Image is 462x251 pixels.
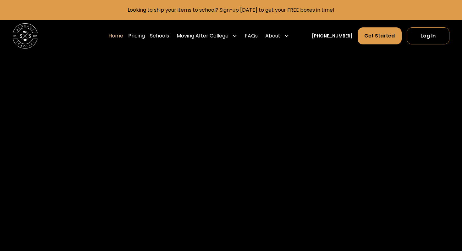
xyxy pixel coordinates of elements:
a: Log In [407,27,449,44]
a: Get Started [358,27,401,44]
a: Home [108,27,123,45]
img: Storage Scholars main logo [13,23,38,48]
div: Moving After College [177,32,228,40]
a: [PHONE_NUMBER] [312,33,353,39]
a: Pricing [128,27,145,45]
a: FAQs [245,27,258,45]
a: Schools [150,27,169,45]
a: Looking to ship your items to school? Sign-up [DATE] to get your FREE boxes in time! [128,6,334,14]
div: About [265,32,280,40]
